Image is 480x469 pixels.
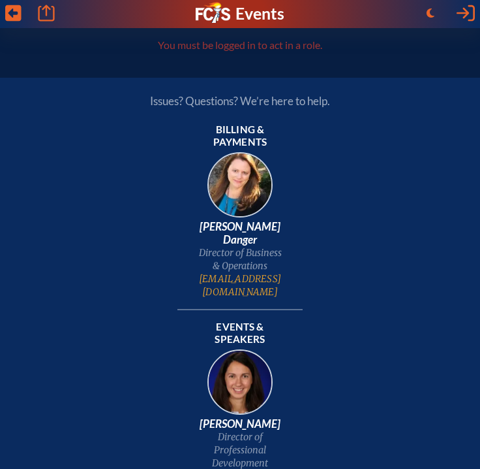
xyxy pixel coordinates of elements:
[26,94,454,108] p: Issues? Questions? We’re here to help.
[198,148,282,232] img: 9c64f3fb-7776-47f4-83d7-46a341952595
[193,220,287,246] span: [PERSON_NAME] Danger
[193,123,287,150] span: Billing & payments
[193,246,287,272] span: Director of Business & Operations
[193,272,287,299] a: [EMAIL_ADDRESS][DOMAIN_NAME]
[196,2,230,23] img: Florida Council of Independent Schools
[196,2,284,25] a: FCIS LogoEvents
[193,321,287,347] span: Events & speakers
[196,2,284,25] div: FCIS Events — Future ready
[235,6,284,22] h1: Events
[198,346,282,429] img: 94e3d245-ca72-49ea-9844-ae84f6d33c0f
[193,417,287,430] span: [PERSON_NAME]
[10,39,470,52] p: You must be logged in to act in a role.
